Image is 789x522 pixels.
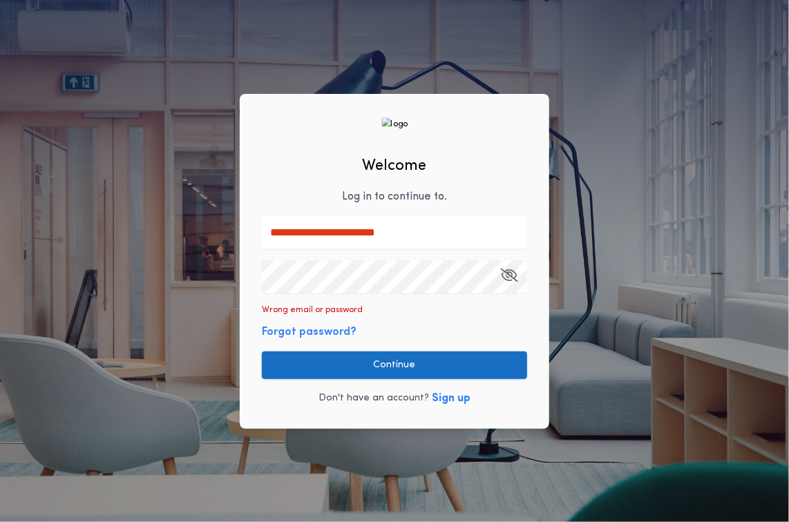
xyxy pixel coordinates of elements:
button: Sign up [432,390,470,407]
p: Log in to continue to . [342,188,447,205]
button: Continue [262,351,527,379]
p: Don't have an account? [319,391,429,405]
img: logo [381,117,408,130]
h2: Welcome [363,155,427,177]
button: Forgot password? [262,324,357,340]
p: Wrong email or password [262,304,363,316]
